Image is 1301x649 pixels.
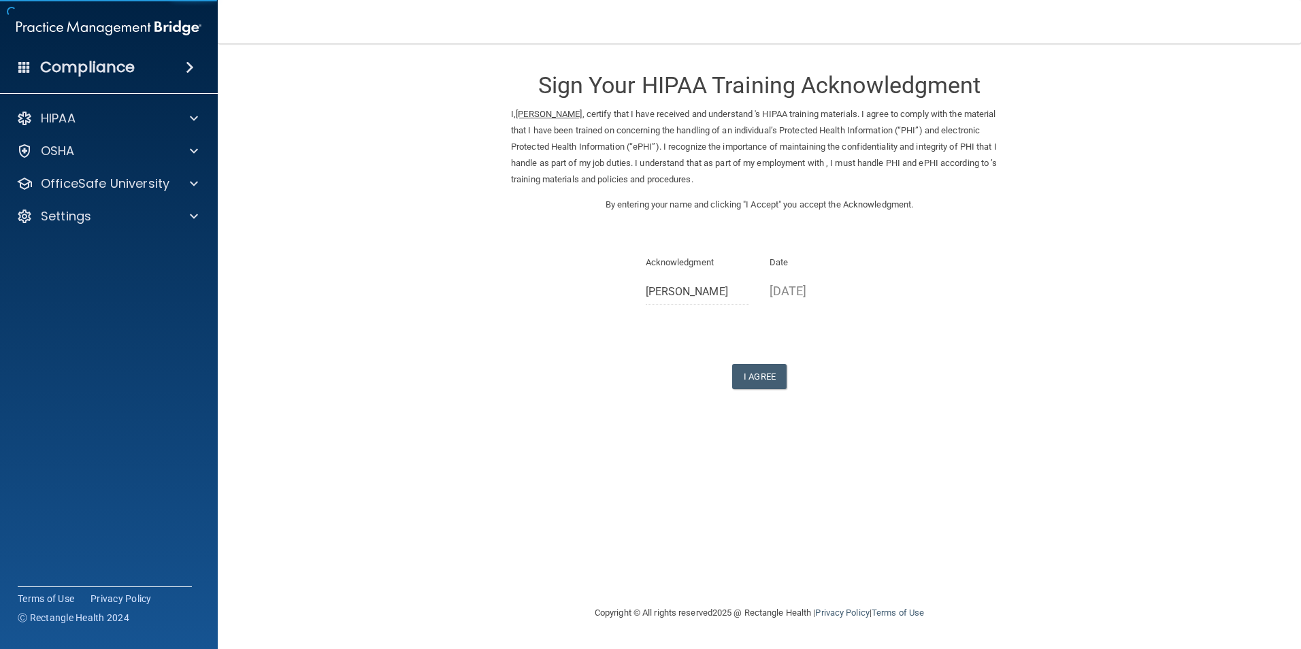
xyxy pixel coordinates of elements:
a: Settings [16,208,198,224]
p: Settings [41,208,91,224]
a: Privacy Policy [90,592,152,605]
button: I Agree [732,364,787,389]
a: OfficeSafe University [16,176,198,192]
a: Terms of Use [18,592,74,605]
p: HIPAA [41,110,76,127]
p: [DATE] [770,280,874,302]
a: Privacy Policy [815,608,869,618]
p: Acknowledgment [646,254,750,271]
a: OSHA [16,143,198,159]
div: Copyright © All rights reserved 2025 @ Rectangle Health | | [511,591,1008,635]
h4: Compliance [40,58,135,77]
p: Date [770,254,874,271]
h3: Sign Your HIPAA Training Acknowledgment [511,73,1008,98]
span: Ⓒ Rectangle Health 2024 [18,611,129,625]
p: By entering your name and clicking "I Accept" you accept the Acknowledgment. [511,197,1008,213]
img: PMB logo [16,14,201,41]
p: OfficeSafe University [41,176,169,192]
ins: [PERSON_NAME] [516,109,582,119]
p: OSHA [41,143,75,159]
input: Full Name [646,280,750,305]
p: I, , certify that I have received and understand 's HIPAA training materials. I agree to comply w... [511,106,1008,188]
a: HIPAA [16,110,198,127]
a: Terms of Use [872,608,924,618]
